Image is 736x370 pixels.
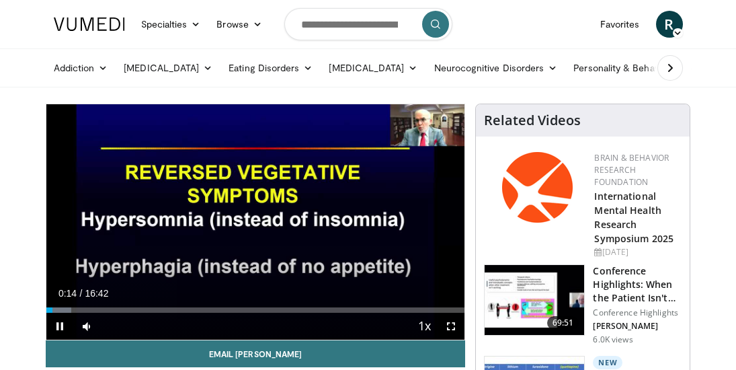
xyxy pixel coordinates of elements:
img: VuMedi Logo [54,17,125,31]
a: Neurocognitive Disorders [426,54,566,81]
span: 0:14 [58,288,77,299]
a: Brain & Behavior Research Foundation [594,152,669,188]
a: Addiction [46,54,116,81]
a: Personality & Behavior Disorders [565,54,735,81]
button: Pause [46,313,73,340]
span: 69:51 [547,316,579,330]
a: [MEDICAL_DATA] [116,54,220,81]
div: Progress Bar [46,307,465,313]
a: International Mental Health Research Symposium 2025 [594,190,673,245]
a: Email [PERSON_NAME] [46,340,466,367]
img: 4362ec9e-0993-4580-bfd4-8e18d57e1d49.150x105_q85_crop-smart_upscale.jpg [485,265,584,335]
a: 69:51 Conference Highlights: When the Patient Isn't Getting Better - A Psy… Conference Highlights... [484,264,682,345]
h3: Conference Highlights: When the Patient Isn't Getting Better - A Psy… [593,264,682,305]
button: Playback Rate [411,313,438,340]
p: 6.0K views [593,334,632,345]
h4: Related Videos [484,112,581,128]
span: 16:42 [85,288,108,299]
button: Mute [73,313,100,340]
input: Search topics, interventions [284,8,452,40]
a: Eating Disorders [220,54,321,81]
p: Conference Highlights [593,307,682,318]
a: R [656,11,683,38]
button: Fullscreen [438,313,464,340]
a: Specialties [133,11,209,38]
span: / [80,288,83,299]
a: [MEDICAL_DATA] [321,54,425,81]
a: Browse [208,11,270,38]
a: Favorites [592,11,648,38]
video-js: Video Player [46,104,465,340]
p: [PERSON_NAME] [593,321,682,332]
p: New [593,356,622,369]
img: 6bc95fc0-882d-4061-9ebb-ce70b98f0866.png.150x105_q85_autocrop_double_scale_upscale_version-0.2.png [502,152,573,223]
div: [DATE] [594,246,679,258]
